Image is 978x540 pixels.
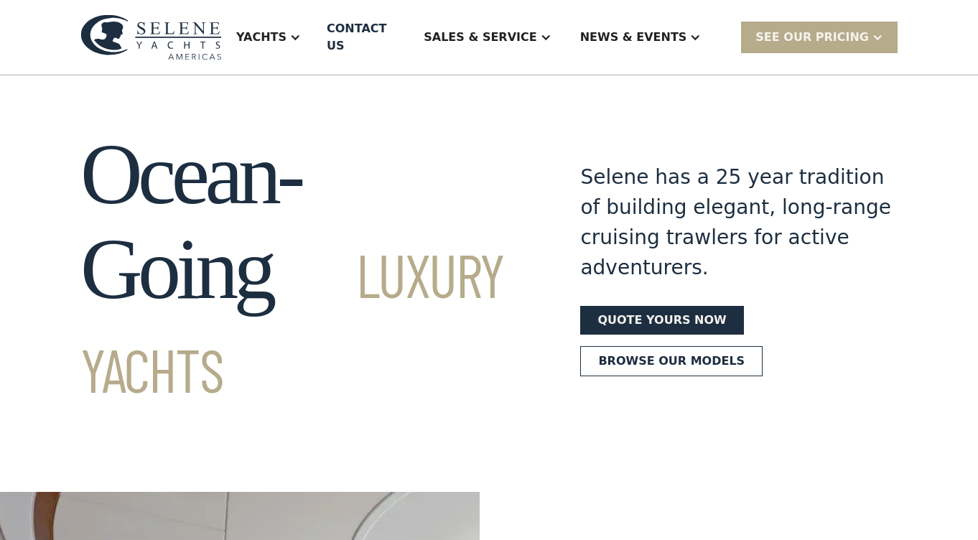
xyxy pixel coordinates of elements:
div: Selene has a 25 year tradition of building elegant, long-range cruising trawlers for active adven... [580,162,898,283]
a: Browse our models [580,346,763,376]
div: News & EVENTS [566,9,716,66]
div: Contact US [327,20,398,55]
div: Yachts [236,29,287,46]
div: SEE Our Pricing [741,22,898,52]
div: Yachts [222,9,315,66]
span: Luxury Yachts [80,238,504,405]
div: News & EVENTS [580,29,687,46]
a: Quote yours now [580,306,743,335]
img: logo [80,14,222,60]
div: SEE Our Pricing [755,29,869,46]
h1: Ocean-Going [80,127,528,411]
div: Sales & Service [409,9,565,66]
div: Sales & Service [424,29,536,46]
